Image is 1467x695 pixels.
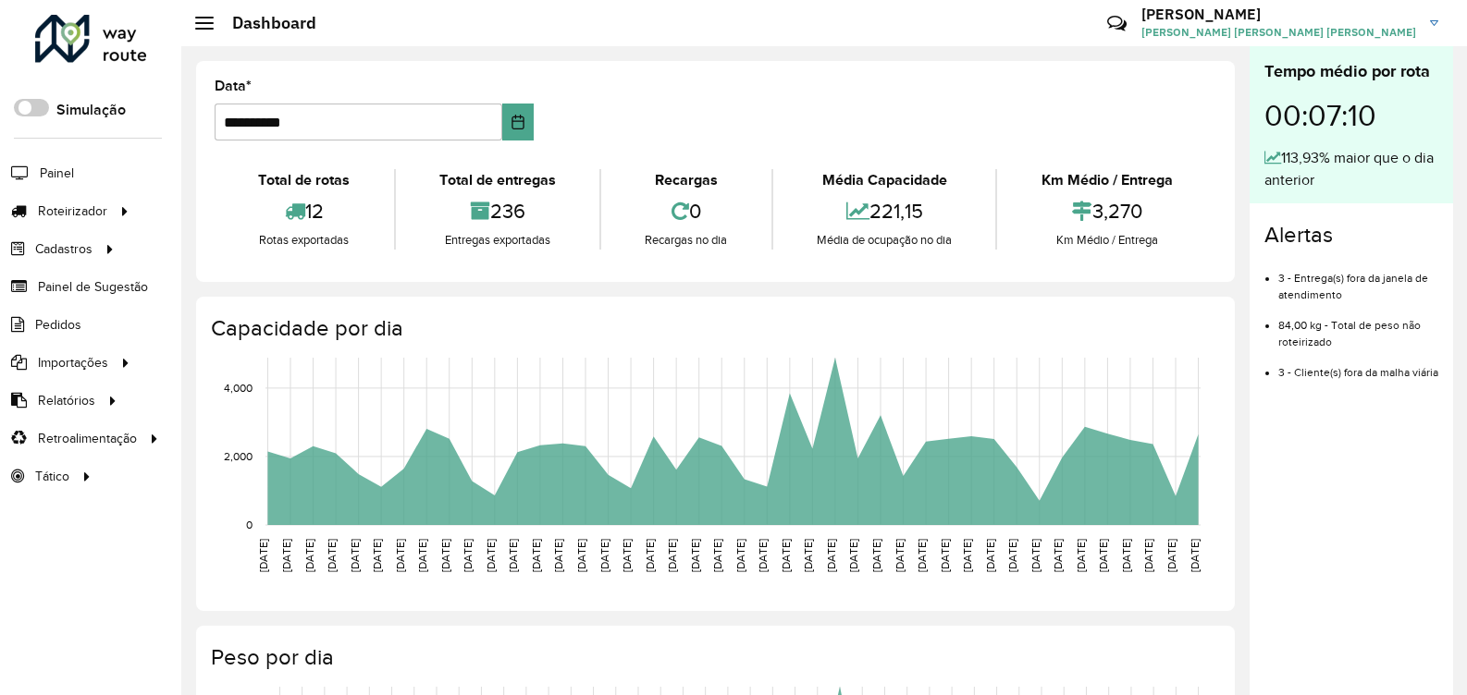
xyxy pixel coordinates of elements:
span: Painel de Sugestão [38,277,148,297]
span: Pedidos [35,315,81,335]
text: [DATE] [552,539,564,572]
div: 12 [219,191,389,231]
span: Roteirizador [38,201,107,221]
div: 113,93% maior que o dia anterior [1264,147,1438,191]
div: 221,15 [778,191,992,231]
div: Média Capacidade [778,169,992,191]
text: [DATE] [1075,539,1087,572]
div: Rotas exportadas [219,231,389,250]
text: [DATE] [280,539,292,572]
a: Contato Rápido [1097,4,1137,43]
text: [DATE] [984,539,996,572]
text: 4,000 [224,382,253,394]
div: Média de ocupação no dia [778,231,992,250]
li: 3 - Cliente(s) fora da malha viária [1278,350,1438,381]
div: 3,270 [1002,191,1212,231]
text: [DATE] [939,539,951,572]
text: [DATE] [485,539,497,572]
text: [DATE] [711,539,723,572]
text: [DATE] [598,539,610,572]
text: [DATE] [961,539,973,572]
div: Total de rotas [219,169,389,191]
h4: Capacidade por dia [211,315,1216,342]
text: [DATE] [349,539,361,572]
text: [DATE] [825,539,837,572]
div: Total de entregas [401,169,596,191]
h4: Peso por dia [211,644,1216,671]
button: Choose Date [502,104,534,140]
div: 236 [401,191,596,231]
div: Recargas [606,169,767,191]
div: Entregas exportadas [401,231,596,250]
text: [DATE] [916,539,928,572]
text: [DATE] [507,539,519,572]
text: [DATE] [870,539,882,572]
text: [DATE] [326,539,338,572]
div: Km Médio / Entrega [1002,169,1212,191]
span: Painel [40,164,74,183]
span: [PERSON_NAME] [PERSON_NAME] [PERSON_NAME] [1141,24,1416,41]
text: [DATE] [734,539,746,572]
text: [DATE] [462,539,474,572]
text: [DATE] [644,539,656,572]
text: [DATE] [371,539,383,572]
text: [DATE] [257,539,269,572]
text: [DATE] [439,539,451,572]
label: Data [215,75,252,97]
div: 00:07:10 [1264,84,1438,147]
span: Importações [38,353,108,372]
text: [DATE] [303,539,315,572]
h3: [PERSON_NAME] [1141,6,1416,23]
div: 0 [606,191,767,231]
text: [DATE] [1142,539,1154,572]
div: Tempo médio por rota [1264,59,1438,84]
span: Retroalimentação [38,429,137,448]
text: [DATE] [416,539,428,572]
text: [DATE] [757,539,769,572]
h2: Dashboard [214,13,316,33]
text: [DATE] [1052,539,1064,572]
text: [DATE] [1189,539,1201,572]
span: Relatórios [38,391,95,410]
label: Simulação [56,99,126,121]
h4: Alertas [1264,222,1438,249]
text: [DATE] [1097,539,1109,572]
text: [DATE] [1165,539,1177,572]
li: 3 - Entrega(s) fora da janela de atendimento [1278,256,1438,303]
text: [DATE] [689,539,701,572]
div: Km Médio / Entrega [1002,231,1212,250]
text: 0 [246,518,253,530]
span: Cadastros [35,239,92,259]
text: [DATE] [1120,539,1132,572]
text: [DATE] [847,539,859,572]
text: [DATE] [780,539,792,572]
text: [DATE] [894,539,906,572]
div: Recargas no dia [606,231,767,250]
text: [DATE] [1029,539,1042,572]
text: [DATE] [394,539,406,572]
text: [DATE] [802,539,814,572]
text: [DATE] [1006,539,1018,572]
text: [DATE] [666,539,678,572]
text: [DATE] [530,539,542,572]
text: [DATE] [575,539,587,572]
span: Tático [35,467,69,486]
li: 84,00 kg - Total de peso não roteirizado [1278,303,1438,350]
text: [DATE] [621,539,633,572]
text: 2,000 [224,450,253,462]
